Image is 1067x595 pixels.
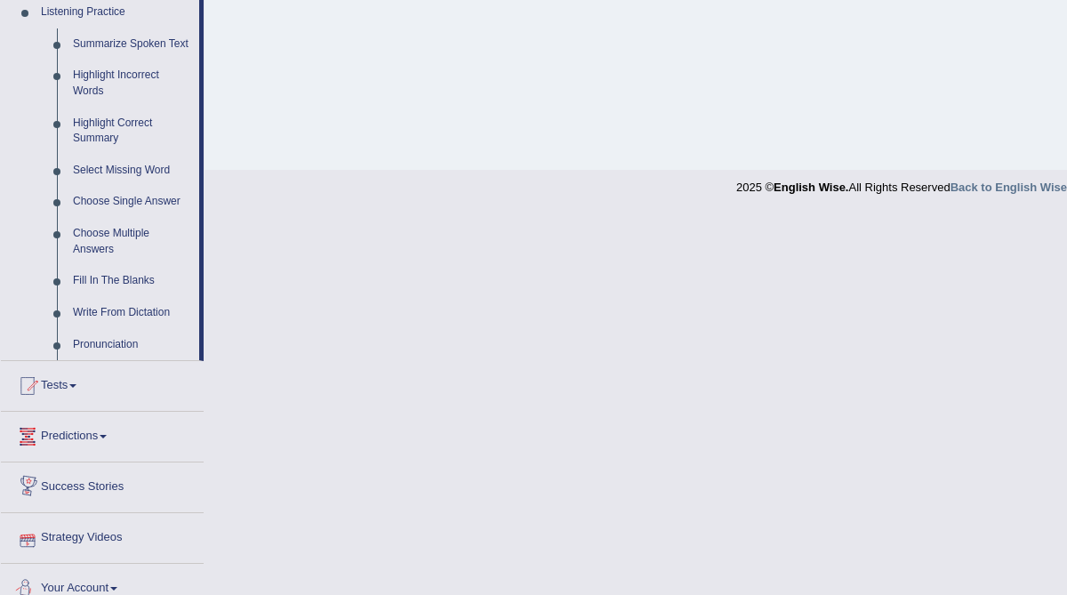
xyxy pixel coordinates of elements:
[65,265,199,297] a: Fill In The Blanks
[65,60,199,107] a: Highlight Incorrect Words
[1,361,204,406] a: Tests
[65,297,199,329] a: Write From Dictation
[1,412,204,456] a: Predictions
[65,186,199,218] a: Choose Single Answer
[951,181,1067,194] a: Back to English Wise
[1,462,204,507] a: Success Stories
[1,513,204,558] a: Strategy Videos
[736,170,1067,196] div: 2025 © All Rights Reserved
[65,329,199,361] a: Pronunciation
[65,108,199,155] a: Highlight Correct Summary
[65,28,199,60] a: Summarize Spoken Text
[65,218,199,265] a: Choose Multiple Answers
[65,155,199,187] a: Select Missing Word
[774,181,848,194] strong: English Wise.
